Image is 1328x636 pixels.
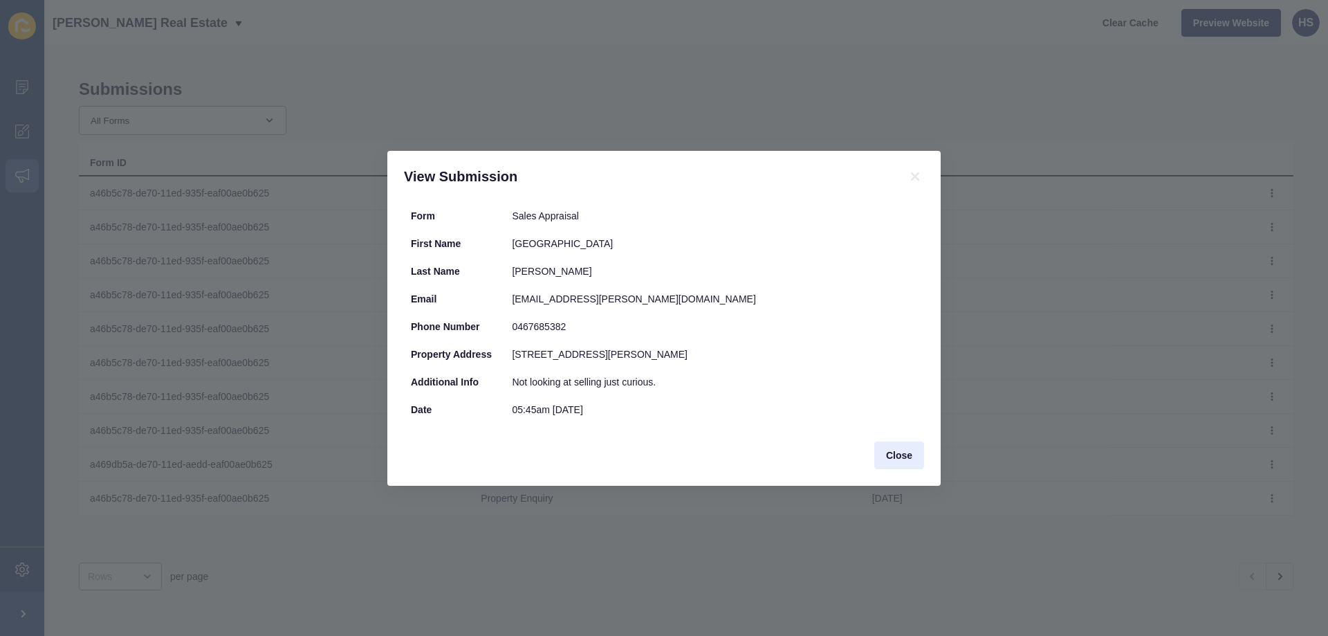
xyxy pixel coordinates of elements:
div: [EMAIL_ADDRESS][PERSON_NAME][DOMAIN_NAME] [512,292,917,306]
time: 05:45am [DATE] [512,404,582,415]
b: Additional Info [411,376,479,388]
b: Email [411,293,436,305]
div: Not looking at selling just curious. [512,375,917,389]
b: First Name [411,238,461,249]
b: Phone Number [411,321,480,332]
button: Close [874,442,924,469]
h1: View Submission [404,167,889,185]
div: [PERSON_NAME] [512,264,917,278]
div: 0467685382 [512,320,917,334]
b: Form [411,210,435,221]
b: Property Address [411,349,492,360]
div: [GEOGRAPHIC_DATA] [512,237,917,251]
div: Sales Appraisal [512,209,917,223]
span: Close [886,448,912,462]
div: [STREET_ADDRESS][PERSON_NAME] [512,347,917,361]
b: Last Name [411,266,460,277]
b: Date [411,404,432,415]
